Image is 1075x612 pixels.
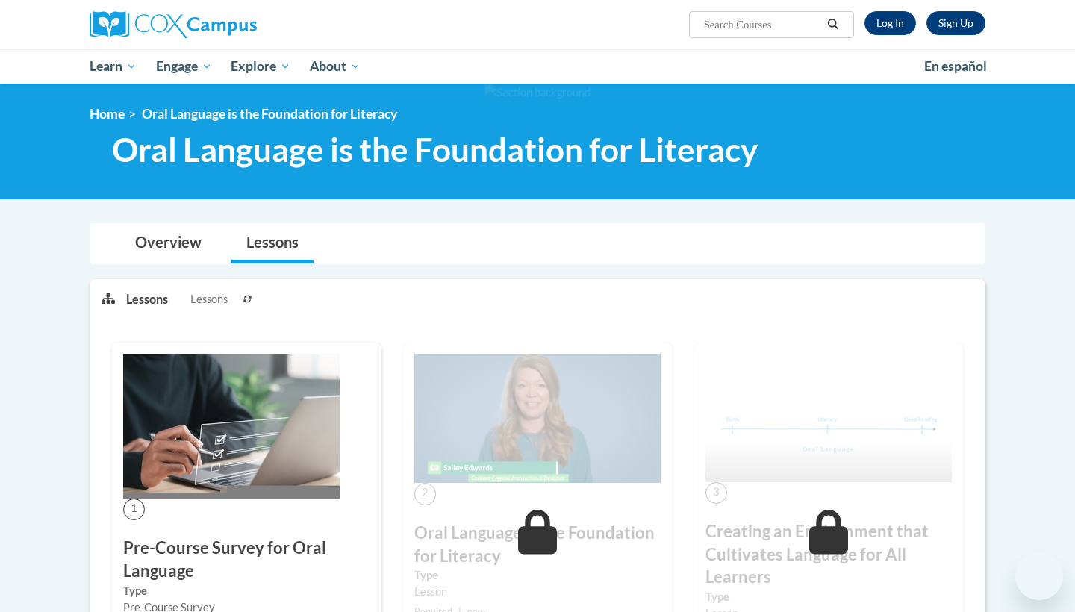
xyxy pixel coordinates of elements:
[90,11,373,38] a: Cox Campus
[190,291,228,307] span: Lessons
[231,224,314,263] a: Lessons
[156,57,212,75] span: Engage
[90,106,125,122] a: Home
[705,589,952,605] label: Type
[67,49,1008,84] div: Main menu
[310,57,361,75] span: About
[484,84,591,101] img: Section background
[705,520,952,589] h3: Creating an Environment that Cultivates Language for All Learners
[1015,552,1063,600] iframe: Button to launch messaging window
[414,584,661,600] div: Lesson
[702,16,822,34] input: Search Courses
[221,49,300,84] a: Explore
[924,58,987,74] span: En español
[914,51,997,82] a: En español
[146,49,222,84] a: Engage
[123,537,370,583] h3: Pre-Course Survey for Oral Language
[300,49,370,84] a: About
[90,57,137,75] span: Learn
[126,291,168,307] p: Lessons
[414,354,661,484] img: Course Image
[864,11,916,35] a: Log In
[926,11,985,35] a: Register
[705,354,952,482] img: Course Image
[414,567,661,584] label: Type
[112,130,758,169] span: Oral Language is the Foundation for Literacy
[705,482,727,504] span: 3
[120,224,216,263] a: Overview
[123,354,340,499] img: Course Image
[123,583,370,599] label: Type
[80,49,146,84] a: Learn
[414,522,661,568] h3: Oral Language is the Foundation for Literacy
[142,106,397,122] span: Oral Language is the Foundation for Literacy
[822,16,844,34] button: Search
[414,483,436,505] span: 2
[90,11,257,38] img: Cox Campus
[231,57,290,75] span: Explore
[123,499,145,520] span: 1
